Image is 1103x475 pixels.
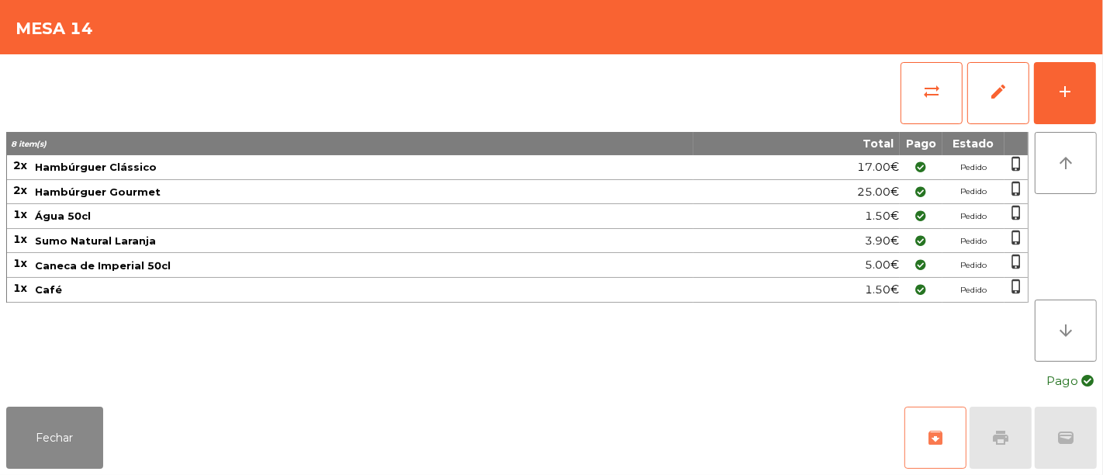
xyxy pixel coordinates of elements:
span: 8 item(s) [11,139,47,149]
span: phone_iphone [1008,230,1024,245]
span: archive [926,428,945,447]
button: Fechar [6,407,103,469]
span: 1x [13,232,27,246]
span: 1.50€ [865,279,899,300]
span: 2x [13,158,27,172]
div: add [1056,82,1074,101]
button: sync_alt [901,62,963,124]
td: Pedido [942,155,1004,180]
span: phone_iphone [1008,205,1024,220]
button: arrow_upward [1035,132,1097,194]
button: archive [904,407,966,469]
span: 1x [13,281,27,295]
td: Pedido [942,204,1004,229]
span: 1.50€ [865,206,899,227]
i: arrow_upward [1056,154,1075,172]
span: Pago [1046,369,1078,393]
span: 3.90€ [865,231,899,251]
span: 5.00€ [865,255,899,276]
span: Hambúrguer Gourmet [35,185,161,198]
span: edit [989,82,1008,101]
span: 1x [13,207,27,221]
h4: Mesa 14 [16,17,93,40]
i: arrow_downward [1056,321,1075,340]
td: Pedido [942,253,1004,278]
span: sync_alt [922,82,941,101]
span: Caneca de Imperial 50cl [35,259,171,272]
span: 2x [13,183,27,197]
span: Hambúrguer Clássico [35,161,157,173]
span: 25.00€ [857,182,899,203]
button: arrow_downward [1035,300,1097,362]
span: Sumo Natural Laranja [35,234,156,247]
button: edit [967,62,1029,124]
td: Pedido [942,229,1004,254]
span: Café [35,283,62,296]
span: 17.00€ [857,157,899,178]
td: Pedido [942,278,1004,303]
span: phone_iphone [1008,279,1024,294]
span: Água 50cl [35,210,91,222]
th: Estado [942,132,1004,155]
button: add [1034,62,1096,124]
span: phone_iphone [1008,156,1024,172]
th: Total [693,132,900,155]
span: 1x [13,256,27,270]
span: phone_iphone [1008,181,1024,196]
th: Pago [900,132,942,155]
span: phone_iphone [1008,254,1024,269]
td: Pedido [942,180,1004,205]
